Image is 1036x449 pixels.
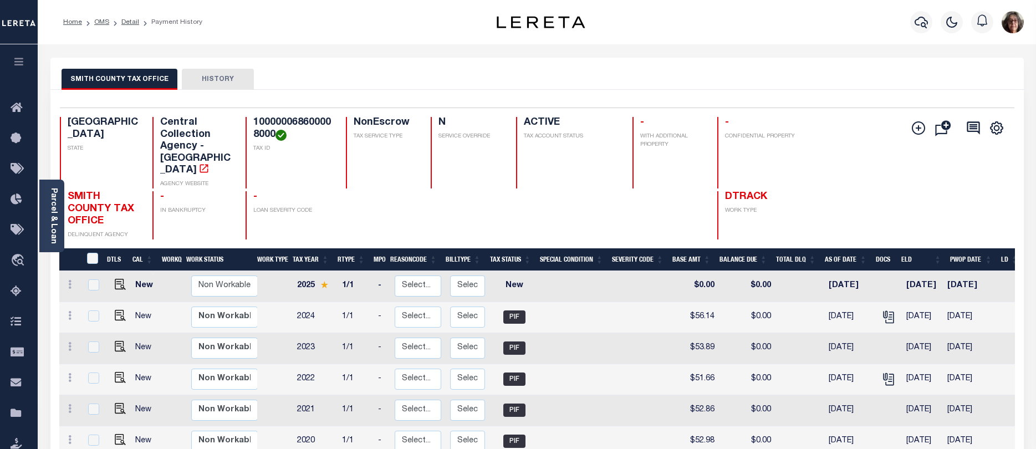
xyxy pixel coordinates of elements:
[946,248,997,271] th: PWOP Date: activate to sort column ascending
[338,395,374,426] td: 1/1
[103,248,128,271] th: DTLS
[333,248,369,271] th: RType: activate to sort column ascending
[374,271,390,302] td: -
[725,118,729,127] span: -
[369,248,386,271] th: MPO
[160,180,232,188] p: AGENCY WEBSITE
[902,271,943,302] td: [DATE]
[897,248,946,271] th: ELD: activate to sort column ascending
[824,271,875,302] td: [DATE]
[131,302,161,333] td: New
[338,364,374,395] td: 1/1
[535,248,608,271] th: Special Condition: activate to sort column ascending
[11,254,28,268] i: travel_explore
[943,302,993,333] td: [DATE]
[640,132,704,149] p: WITH ADDITIONAL PROPERTY
[131,271,161,302] td: New
[608,248,668,271] th: Severity Code: activate to sort column ascending
[338,333,374,364] td: 1/1
[672,364,719,395] td: $51.66
[157,248,182,271] th: WorkQ
[438,117,502,129] h4: N
[293,395,338,426] td: 2021
[354,132,417,141] p: TAX SERVICE TYPE
[485,248,535,271] th: Tax Status: activate to sort column ascending
[997,248,1023,271] th: LD: activate to sort column ascending
[131,364,161,395] td: New
[59,248,80,271] th: &nbsp;&nbsp;&nbsp;&nbsp;&nbsp;&nbsp;&nbsp;&nbsp;&nbsp;&nbsp;
[672,271,719,302] td: $0.00
[719,395,775,426] td: $0.00
[725,207,797,215] p: WORK TYPE
[94,19,109,25] a: OMS
[68,145,140,153] p: STATE
[719,364,775,395] td: $0.00
[719,302,775,333] td: $0.00
[293,302,338,333] td: 2024
[943,333,993,364] td: [DATE]
[293,271,338,302] td: 2025
[68,192,134,226] span: SMITH COUNTY TAX OFFICE
[503,373,525,386] span: PIF
[824,333,875,364] td: [DATE]
[253,207,333,215] p: LOAN SEVERITY CODE
[503,310,525,324] span: PIF
[62,69,177,90] button: SMITH COUNTY TAX OFFICE
[293,364,338,395] td: 2022
[386,248,441,271] th: ReasonCode: activate to sort column ascending
[131,333,161,364] td: New
[524,117,620,129] h4: ACTIVE
[131,395,161,426] td: New
[438,132,502,141] p: SERVICE OVERRIDE
[68,117,140,141] h4: [GEOGRAPHIC_DATA]
[338,302,374,333] td: 1/1
[719,333,775,364] td: $0.00
[871,248,897,271] th: Docs
[182,248,257,271] th: Work Status
[672,333,719,364] td: $53.89
[503,341,525,355] span: PIF
[497,16,585,28] img: logo-dark.svg
[824,302,875,333] td: [DATE]
[49,188,57,244] a: Parcel & Loan
[824,395,875,426] td: [DATE]
[672,302,719,333] td: $56.14
[902,333,943,364] td: [DATE]
[820,248,871,271] th: As of Date: activate to sort column ascending
[902,395,943,426] td: [DATE]
[253,192,257,202] span: -
[80,248,103,271] th: &nbsp;
[524,132,620,141] p: TAX ACCOUNT STATUS
[943,364,993,395] td: [DATE]
[253,248,288,271] th: Work Type
[824,364,875,395] td: [DATE]
[160,207,232,215] p: IN BANKRUPTCY
[354,117,417,129] h4: NonEscrow
[943,271,993,302] td: [DATE]
[902,302,943,333] td: [DATE]
[293,333,338,364] td: 2023
[338,271,374,302] td: 1/1
[68,231,140,239] p: DELINQUENT AGENCY
[182,69,254,90] button: HISTORY
[725,192,767,202] span: DTRACK
[489,271,539,302] td: New
[719,271,775,302] td: $0.00
[503,435,525,448] span: PIF
[374,302,390,333] td: -
[128,248,157,271] th: CAL: activate to sort column ascending
[943,395,993,426] td: [DATE]
[253,117,333,141] h4: 100000068600008000
[320,281,328,288] img: Star.svg
[374,364,390,395] td: -
[160,117,232,177] h4: Central Collection Agency - [GEOGRAPHIC_DATA]
[374,395,390,426] td: -
[441,248,485,271] th: BillType: activate to sort column ascending
[288,248,333,271] th: Tax Year: activate to sort column ascending
[121,19,139,25] a: Detail
[672,395,719,426] td: $52.86
[503,404,525,417] span: PIF
[715,248,772,271] th: Balance Due: activate to sort column ascending
[63,19,82,25] a: Home
[253,145,333,153] p: TAX ID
